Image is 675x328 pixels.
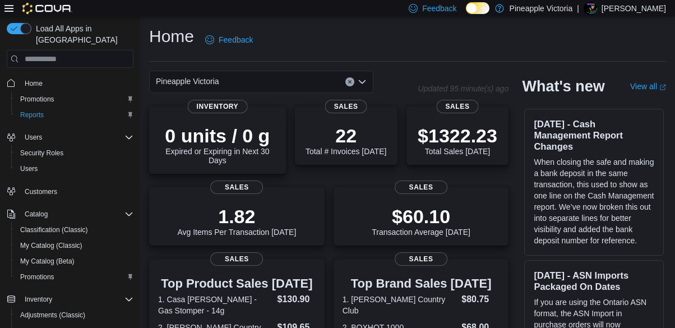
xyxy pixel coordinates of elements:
[584,2,597,15] div: Kurtis Tingley
[201,29,257,51] a: Feedback
[11,253,138,269] button: My Catalog (Beta)
[20,164,38,173] span: Users
[25,295,52,304] span: Inventory
[11,91,138,107] button: Promotions
[372,205,470,237] div: Transaction Average [DATE]
[11,161,138,177] button: Users
[16,239,133,252] span: My Catalog (Classic)
[372,205,470,228] p: $60.10
[278,293,316,306] dd: $130.90
[25,79,43,88] span: Home
[461,293,500,306] dd: $80.75
[16,108,48,122] a: Reports
[20,131,47,144] button: Users
[395,252,447,266] span: Sales
[20,77,47,90] a: Home
[20,131,133,144] span: Users
[16,255,133,268] span: My Catalog (Beta)
[16,308,133,322] span: Adjustments (Classic)
[11,269,138,285] button: Promotions
[11,238,138,253] button: My Catalog (Classic)
[25,133,42,142] span: Users
[177,205,296,237] div: Avg Items Per Transaction [DATE]
[158,124,277,147] p: 0 units / 0 g
[20,207,52,221] button: Catalog
[20,241,82,250] span: My Catalog (Classic)
[2,183,138,200] button: Customers
[20,293,133,306] span: Inventory
[16,308,90,322] a: Adjustments (Classic)
[16,108,133,122] span: Reports
[25,210,48,219] span: Catalog
[534,156,654,246] p: When closing the safe and making a bank deposit in the same transaction, this used to show as one...
[149,25,194,48] h1: Home
[16,223,133,237] span: Classification (Classic)
[395,181,447,194] span: Sales
[210,252,263,266] span: Sales
[16,162,42,175] a: Users
[158,124,277,165] div: Expired or Expiring in Next 30 Days
[422,3,456,14] span: Feedback
[602,2,666,15] p: [PERSON_NAME]
[16,162,133,175] span: Users
[20,311,85,320] span: Adjustments (Classic)
[158,294,273,316] dt: 1. Casa [PERSON_NAME] - Gas Stomper - 14g
[188,100,248,113] span: Inventory
[11,107,138,123] button: Reports
[510,2,573,15] p: Pineapple Victoria
[534,118,654,152] h3: [DATE] - Cash Management Report Changes
[20,110,44,119] span: Reports
[20,149,63,158] span: Security Roles
[2,130,138,145] button: Users
[20,293,57,306] button: Inventory
[22,3,72,14] img: Cova
[16,223,93,237] a: Classification (Classic)
[16,255,79,268] a: My Catalog (Beta)
[158,277,316,290] h3: Top Product Sales [DATE]
[20,257,75,266] span: My Catalog (Beta)
[325,100,367,113] span: Sales
[418,84,509,93] p: Updated 95 minute(s) ago
[11,145,138,161] button: Security Roles
[630,82,666,91] a: View allExternal link
[210,181,263,194] span: Sales
[418,124,497,147] p: $1322.23
[306,124,386,156] div: Total # Invoices [DATE]
[2,75,138,91] button: Home
[156,75,219,88] span: Pineapple Victoria
[306,124,386,147] p: 22
[343,277,500,290] h3: Top Brand Sales [DATE]
[20,225,88,234] span: Classification (Classic)
[522,77,604,95] h2: What's new
[2,292,138,307] button: Inventory
[20,95,54,104] span: Promotions
[20,76,133,90] span: Home
[25,187,57,196] span: Customers
[577,2,579,15] p: |
[20,272,54,281] span: Promotions
[16,93,133,106] span: Promotions
[343,294,457,316] dt: 1. [PERSON_NAME] Country Club
[16,93,59,106] a: Promotions
[219,34,253,45] span: Feedback
[20,207,133,221] span: Catalog
[11,307,138,323] button: Adjustments (Classic)
[2,206,138,222] button: Catalog
[16,239,87,252] a: My Catalog (Classic)
[437,100,479,113] span: Sales
[177,205,296,228] p: 1.82
[16,146,133,160] span: Security Roles
[20,185,62,198] a: Customers
[466,2,489,14] input: Dark Mode
[16,270,133,284] span: Promotions
[345,77,354,86] button: Clear input
[11,222,138,238] button: Classification (Classic)
[659,84,666,91] svg: External link
[534,270,654,292] h3: [DATE] - ASN Imports Packaged On Dates
[358,77,367,86] button: Open list of options
[16,146,68,160] a: Security Roles
[418,124,497,156] div: Total Sales [DATE]
[16,270,59,284] a: Promotions
[31,23,133,45] span: Load All Apps in [GEOGRAPHIC_DATA]
[20,184,133,198] span: Customers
